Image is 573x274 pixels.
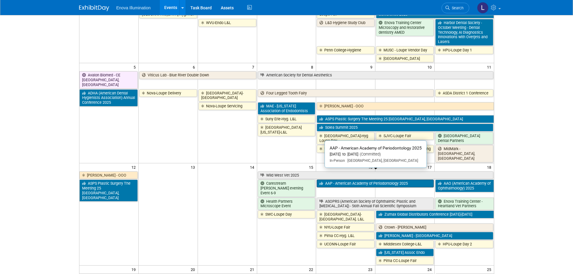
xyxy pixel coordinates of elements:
span: 14 [249,163,257,171]
a: Enova Training Center Microscopy and restorative dentistry AMED [376,19,434,36]
a: Pima CC-Loupe Fair [376,257,434,265]
a: Suny Erie-Hyg. L&L [258,115,316,123]
a: [PERSON_NAME] - OOO [79,171,138,179]
a: Carestream [PERSON_NAME] evening Event 6-9 [258,180,316,197]
span: 10 [427,63,434,71]
span: In-Person [330,159,345,163]
a: [GEOGRAPHIC_DATA][US_STATE]-L&L [258,124,316,136]
span: 13 [190,163,198,171]
a: American Society for Dental Aesthetics [258,71,493,79]
a: L&D Hygiene Study Club [317,19,374,27]
a: ASPS Plastic Surgery The Meeting 25 [GEOGRAPHIC_DATA], [GEOGRAPHIC_DATA] [317,115,494,123]
a: Four Legged Tooth Fairy [258,89,434,97]
span: [GEOGRAPHIC_DATA], [GEOGRAPHIC_DATA] [345,159,418,163]
a: Health Partners Microscope Event [258,198,316,210]
div: [DATE] to [DATE] [330,152,422,157]
span: 5 [133,63,138,71]
a: [GEOGRAPHIC_DATA] [376,55,434,63]
a: Search [442,3,469,13]
a: Enova Training Center - Heartland Vet Partners [435,198,494,210]
span: 20 [190,266,198,273]
a: Harbor Dental Society - October Meeting - Dental Technology, AI Diagnostics Innovations with Over... [435,19,493,46]
span: 9 [370,63,375,71]
span: 8 [310,63,316,71]
a: Pima CC-Hyg. L&L [317,232,374,240]
a: [PERSON_NAME] - OOO [317,102,494,110]
a: UCONN-Loupe Fair [317,240,374,248]
span: 19 [131,266,138,273]
a: ASDA District 1 Conference [435,89,493,97]
a: Middlesex College-L&L [376,240,434,248]
span: 22 [308,266,316,273]
span: Enova Illumination [116,5,151,10]
a: Wild West Vet 2025 [258,171,493,179]
span: 15 [308,163,316,171]
span: Search [450,6,464,10]
span: 18 [486,163,494,171]
a: Crown - [PERSON_NAME] [376,223,493,231]
span: 24 [427,266,434,273]
span: 23 [368,266,375,273]
a: Avalon Biomed - CE [GEOGRAPHIC_DATA], [GEOGRAPHIC_DATA] [79,71,138,88]
a: ASOPRS (American Society of Ophthalmic Plastic and [MEDICAL_DATA]) - 56th Annual Fall Scientific ... [317,198,434,210]
span: (Committed) [358,152,381,156]
a: Viticus Lab - Blue River Double Down [139,71,256,79]
a: [GEOGRAPHIC_DATA]-Hyg Loupe Day [317,132,374,144]
span: 11 [486,63,494,71]
a: [GEOGRAPHIC_DATA]-[GEOGRAPHIC_DATA] [199,89,256,102]
a: Penn College-Hygiene [317,46,374,54]
a: AAO (American Academy of Ophthalmology) 2025 [435,180,494,192]
a: ASPS Plastic Surgery The Meeting 25 [GEOGRAPHIC_DATA], [GEOGRAPHIC_DATA] [79,180,138,202]
a: MidMark - [GEOGRAPHIC_DATA], [GEOGRAPHIC_DATA] [435,145,493,162]
a: WVU-Endo L&L [199,19,256,27]
a: [GEOGRAPHIC_DATA]-[GEOGRAPHIC_DATA]. L&L [317,211,374,223]
img: Lucas Mlinarcik [477,2,488,14]
span: 17 [427,163,434,171]
a: HPU-Loupe Day 2 [435,240,493,248]
a: MAE - [US_STATE] Association of Endodontists [258,102,316,115]
a: NYU-Loupe Fair [317,223,374,231]
span: 12 [131,163,138,171]
a: UCONN-Virtual PPT [317,145,374,153]
a: [GEOGRAPHIC_DATA] Dental Partners [435,132,493,144]
a: Solea Summit 2025 [317,124,493,131]
a: [US_STATE] Assoc Endo [376,249,434,257]
a: SJVC-Loupe Fair [376,132,434,140]
a: AAP - American Academy of Periodontology 2025 [317,180,434,187]
a: SWC-Loupe Day [258,211,316,218]
span: 21 [249,266,257,273]
span: AAP - American Academy of Periodontology 2025 [330,146,422,150]
img: ExhibitDay [79,5,109,11]
a: MUSC - Loupe Vendor Day [376,46,434,54]
a: Nova-Loupe Servicing [199,102,256,110]
a: Nova-Loupe Delivery [139,89,197,97]
a: ADHA (American Dental Hygienists Association) Annual Conference 2025 [79,89,138,106]
a: Zumax Global Distributors Conference [DATE]-[DATE] [376,211,494,218]
a: [PERSON_NAME] - [GEOGRAPHIC_DATA] [376,232,493,240]
a: HPU-Loupe Day 1 [435,46,493,54]
span: 6 [192,63,198,71]
span: 7 [251,63,257,71]
span: 25 [486,266,494,273]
